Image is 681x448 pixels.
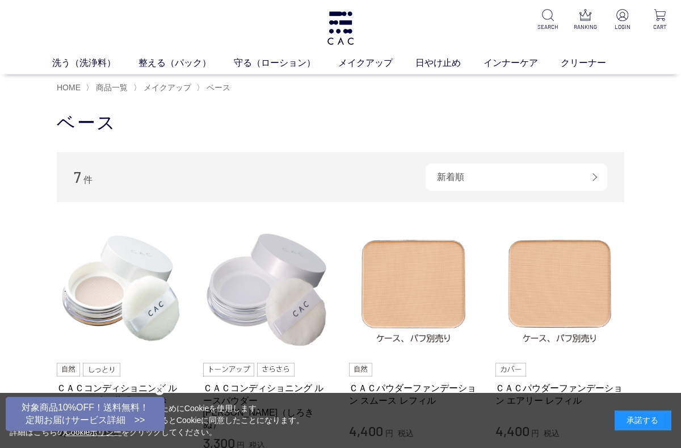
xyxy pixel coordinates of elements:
[203,363,255,376] img: トーンアップ
[57,382,186,418] a: ＣＡＣコンディショニング ルースパウダー 薄絹（うすきぬ）
[234,56,338,70] a: 守る（ローション）
[536,9,560,31] a: SEARCH
[573,23,597,31] p: RANKING
[74,168,81,186] span: 7
[196,82,233,93] li: 〉
[83,175,93,185] span: 件
[257,363,295,376] img: さらさら
[338,56,415,70] a: メイクアップ
[52,56,138,70] a: 洗う（洗浄料）
[561,56,629,70] a: クリーナー
[495,363,526,376] img: カバー
[573,9,597,31] a: RANKING
[86,82,131,93] li: 〉
[349,363,372,376] img: 自然
[144,83,191,92] span: メイクアップ
[349,225,478,354] img: ＣＡＣパウダーファンデーション スムース レフィル
[349,382,478,407] a: ＣＡＣパウダーファンデーション スムース レフィル
[83,363,120,376] img: しっとり
[495,225,625,354] img: ＣＡＣパウダーファンデーション エアリー レフィル
[426,164,607,191] div: 新着順
[57,83,81,92] a: HOME
[207,83,230,92] span: ベース
[536,23,560,31] p: SEARCH
[611,23,634,31] p: LOGIN
[94,83,128,92] a: 商品一覧
[133,82,194,93] li: 〉
[96,83,128,92] span: 商品一覧
[326,11,355,45] img: logo
[141,83,191,92] a: メイクアップ
[415,56,484,70] a: 日やけ止め
[648,23,672,31] p: CART
[57,111,624,135] h1: ベース
[484,56,561,70] a: インナーケア
[57,363,80,376] img: 自然
[648,9,672,31] a: CART
[495,382,625,407] a: ＣＡＣパウダーファンデーション エアリー レフィル
[138,56,234,70] a: 整える（パック）
[615,411,671,430] div: 承諾する
[203,225,333,354] img: ＣＡＣコンディショニング ルースパウダー 白絹（しろきぬ）
[57,225,186,354] img: ＣＡＣコンディショニング ルースパウダー 薄絹（うすきぬ）
[204,83,230,92] a: ベース
[203,382,333,430] a: ＣＡＣコンディショニング ルースパウダー [PERSON_NAME]（しろきぬ）
[611,9,634,31] a: LOGIN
